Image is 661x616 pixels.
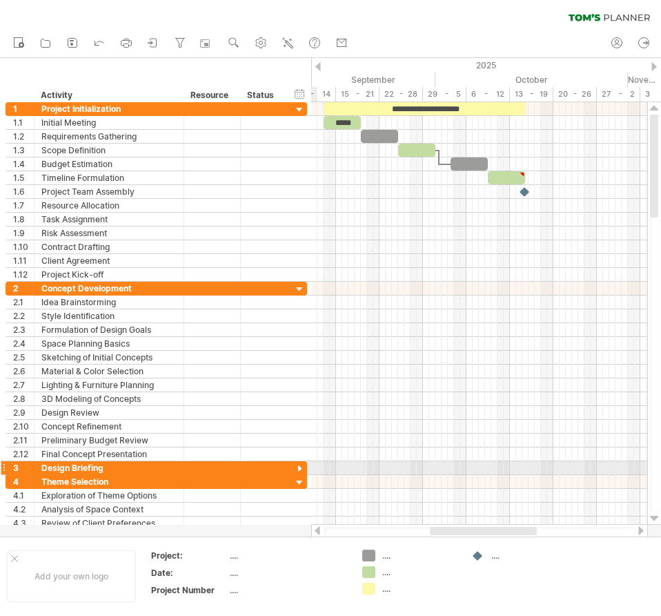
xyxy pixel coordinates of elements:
[13,199,34,212] div: 1.7
[247,88,277,102] div: Status
[13,337,34,350] div: 2.4
[13,282,34,295] div: 2
[382,550,457,561] div: ....
[13,185,34,198] div: 1.6
[13,323,34,336] div: 2.3
[13,503,34,516] div: 4.2
[13,406,34,419] div: 2.9
[41,296,177,309] div: Idea Brainstorming
[597,87,640,102] div: 27 - 2
[13,171,34,184] div: 1.5
[13,420,34,433] div: 2.10
[13,309,34,323] div: 2.2
[423,87,466,102] div: 29 - 5
[41,420,177,433] div: Concept Refinement
[151,550,227,561] div: Project:
[13,213,34,226] div: 1.8
[379,87,423,102] div: 22 - 28
[41,337,177,350] div: Space Planning Basics
[41,157,177,171] div: Budget Estimation
[13,157,34,171] div: 1.4
[13,365,34,378] div: 2.6
[491,550,566,561] div: ....
[190,88,233,102] div: Resource
[41,365,177,378] div: Material & Color Selection
[13,227,34,240] div: 1.9
[249,73,435,87] div: September 2025
[41,351,177,364] div: Sketching of Initial Concepts
[13,517,34,530] div: 4.3
[41,434,177,447] div: Preliminary Budget Review
[13,102,34,115] div: 1
[41,227,177,240] div: Risk Assessment
[510,87,553,102] div: 13 - 19
[41,116,177,129] div: Initial Meeting
[41,378,177,392] div: Lighting & Furniture Planning
[13,475,34,488] div: 4
[435,73,628,87] div: October 2025
[13,130,34,143] div: 1.2
[13,116,34,129] div: 1.1
[41,309,177,323] div: Style Identification
[230,550,346,561] div: ....
[293,87,336,102] div: 8 - 14
[41,475,177,488] div: Theme Selection
[382,583,457,595] div: ....
[41,323,177,336] div: Formulation of Design Goals
[41,102,177,115] div: Project Initialization
[41,254,177,267] div: Client Agreement
[41,185,177,198] div: Project Team Assembly
[41,144,177,157] div: Scope Definition
[41,268,177,281] div: Project Kick-off
[41,282,177,295] div: Concept Development
[466,87,510,102] div: 6 - 12
[230,584,346,596] div: ....
[336,87,379,102] div: 15 - 21
[13,144,34,157] div: 1.3
[41,199,177,212] div: Resource Allocation
[151,567,227,579] div: Date:
[41,503,177,516] div: Analysis of Space Context
[41,240,177,253] div: Contract Drafting
[13,254,34,267] div: 1.11
[13,447,34,461] div: 2.12
[41,447,177,461] div: Final Concept Presentation
[41,517,177,530] div: Review of Client Preferences
[13,489,34,502] div: 4.1
[13,351,34,364] div: 2.5
[151,584,227,596] div: Project Number
[41,392,177,405] div: 3D Modeling of Concepts
[13,240,34,253] div: 1.10
[13,434,34,447] div: 2.11
[13,378,34,392] div: 2.7
[13,268,34,281] div: 1.12
[553,87,597,102] div: 20 - 26
[41,213,177,226] div: Task Assignment
[41,171,177,184] div: Timeline Formulation
[41,406,177,419] div: Design Review
[7,550,136,602] div: Add your own logo
[41,489,177,502] div: Exploration of Theme Options
[13,296,34,309] div: 2.1
[41,88,176,102] div: Activity
[41,461,177,474] div: Design Briefing
[382,566,457,578] div: ....
[13,461,34,474] div: 3
[230,567,346,579] div: ....
[41,130,177,143] div: Requirements Gathering
[13,392,34,405] div: 2.8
